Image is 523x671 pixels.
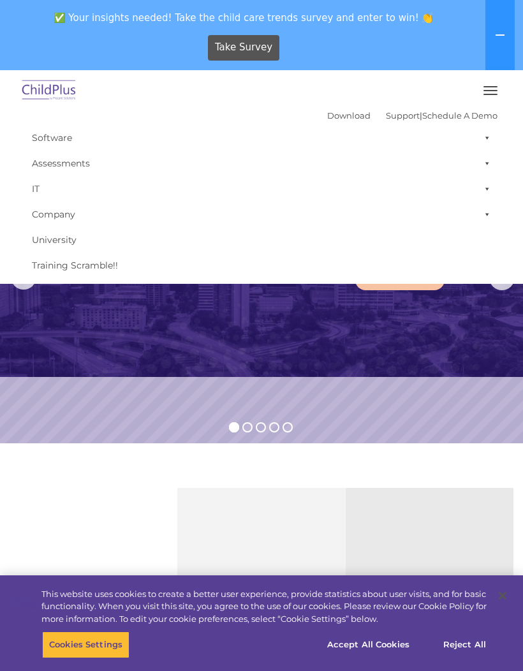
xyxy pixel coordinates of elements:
span: Take Survey [215,36,272,59]
a: Assessments [26,151,497,176]
a: Support [386,110,420,121]
a: IT [26,176,497,202]
a: Take Survey [208,35,280,61]
a: Software [26,125,497,151]
button: Close [489,582,517,610]
button: Cookies Settings [42,631,129,658]
a: Training Scramble!! [26,253,497,278]
font: | [327,110,497,121]
span: ✅ Your insights needed! Take the child care trends survey and enter to win! 👏 [5,5,483,30]
a: Download [327,110,371,121]
button: Reject All [425,631,505,658]
img: ChildPlus by Procare Solutions [19,76,79,106]
a: Company [26,202,497,227]
div: This website uses cookies to create a better user experience, provide statistics about user visit... [41,588,487,626]
a: Schedule A Demo [422,110,497,121]
a: University [26,227,497,253]
button: Accept All Cookies [320,631,416,658]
